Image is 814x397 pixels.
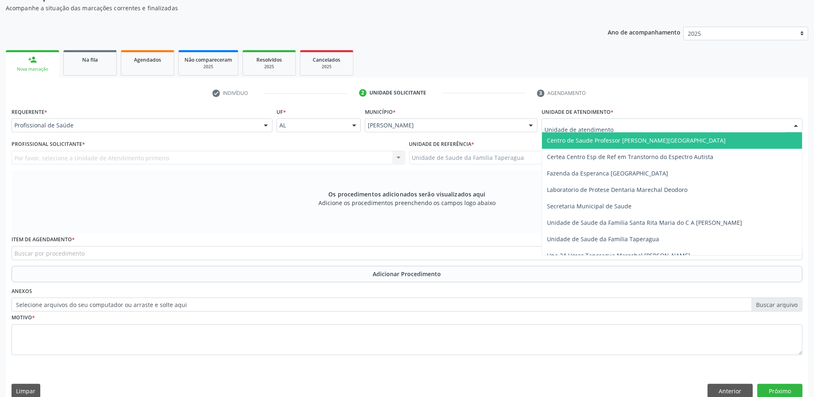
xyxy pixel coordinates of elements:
[547,202,632,210] span: Secretaria Municipal de Saude
[82,56,98,63] span: Na fila
[256,56,282,63] span: Resolvidos
[12,285,32,298] label: Anexos
[12,138,85,151] label: Profissional Solicitante
[306,64,347,70] div: 2025
[547,136,726,144] span: Centro de Saude Professor [PERSON_NAME][GEOGRAPHIC_DATA]
[12,66,53,72] div: Nova marcação
[409,138,475,151] label: Unidade de referência
[544,121,786,138] input: Unidade de atendimento
[547,153,713,161] span: Certea Centro Esp de Ref em Transtorno do Espectro Autista
[547,252,690,259] span: Upa 24 Horas Taperagua Marechal [PERSON_NAME]
[365,106,396,118] label: Município
[14,121,256,129] span: Profissional de Saúde
[12,233,75,246] label: Item de agendamento
[313,56,341,63] span: Cancelados
[279,121,344,129] span: AL
[608,27,680,37] p: Ano de acompanhamento
[6,4,567,12] p: Acompanhe a situação das marcações correntes e finalizadas
[134,56,161,63] span: Agendados
[249,64,290,70] div: 2025
[373,270,441,278] span: Adicionar Procedimento
[318,198,496,207] span: Adicione os procedimentos preenchendo os campos logo abaixo
[184,64,232,70] div: 2025
[547,186,687,194] span: Laboratorio de Protese Dentaria Marechal Deodoro
[14,249,85,258] span: Buscar por procedimento
[547,235,659,243] span: Unidade de Saude da Familia Taperagua
[12,106,47,118] label: Requerente
[28,55,37,64] div: person_add
[12,266,802,282] button: Adicionar Procedimento
[12,312,35,324] label: Motivo
[277,106,286,118] label: UF
[184,56,232,63] span: Não compareceram
[328,190,485,198] span: Os procedimentos adicionados serão visualizados aqui
[547,169,668,177] span: Fazenda da Esperanca [GEOGRAPHIC_DATA]
[368,121,521,129] span: [PERSON_NAME]
[359,89,367,97] div: 2
[369,89,426,97] div: Unidade solicitante
[542,106,613,118] label: Unidade de atendimento
[547,219,742,226] span: Unidade de Saude da Familia Santa Rita Maria do C A [PERSON_NAME]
